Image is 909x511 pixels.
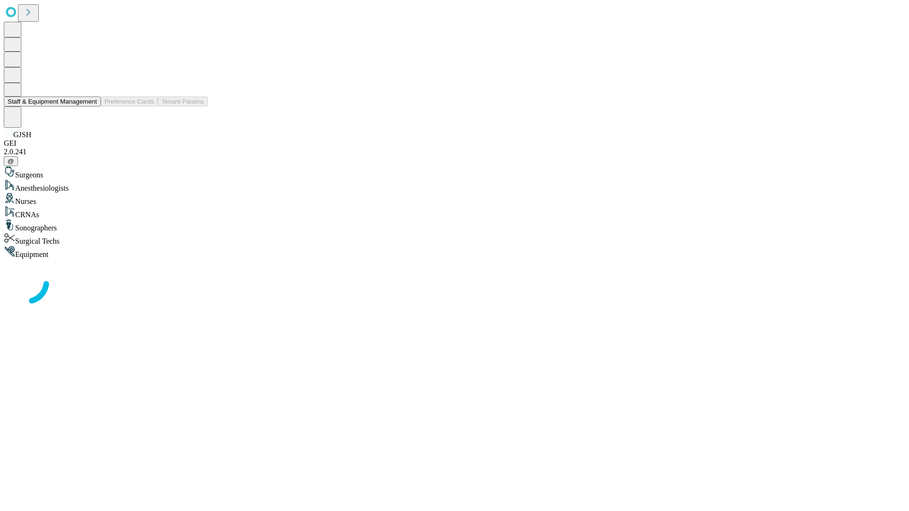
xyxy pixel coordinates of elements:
[13,131,31,139] span: GJSH
[8,158,14,165] span: @
[4,206,905,219] div: CRNAs
[4,139,905,148] div: GEI
[4,97,101,106] button: Staff & Equipment Management
[4,148,905,156] div: 2.0.241
[4,179,905,193] div: Anesthesiologists
[4,246,905,259] div: Equipment
[158,97,208,106] button: Tenant Params
[4,166,905,179] div: Surgeons
[4,156,18,166] button: @
[4,193,905,206] div: Nurses
[4,219,905,232] div: Sonographers
[101,97,158,106] button: Preference Cards
[4,232,905,246] div: Surgical Techs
